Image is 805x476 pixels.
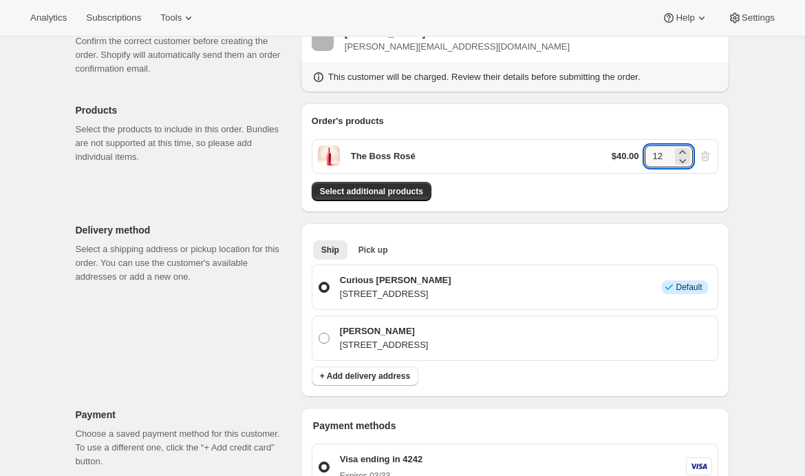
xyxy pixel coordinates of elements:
p: The Boss Rosé [351,149,416,163]
span: Select additional products [320,186,423,197]
span: [PERSON_NAME][EMAIL_ADDRESS][DOMAIN_NAME] [345,41,570,52]
button: + Add delivery address [312,366,418,386]
button: Tools [152,8,204,28]
span: + Add delivery address [320,371,410,382]
span: Settings [742,12,775,23]
button: Settings [720,8,783,28]
p: Select the products to include in this order. Bundles are not supported at this time, so please a... [76,123,290,164]
span: Emily Yuhas [312,29,334,51]
p: Curious [PERSON_NAME] [340,273,451,287]
p: Products [76,103,290,117]
p: Confirm the correct customer before creating the order. Shopify will automatically send them an o... [76,34,290,76]
p: Payment methods [313,419,718,433]
span: Analytics [30,12,67,23]
span: Default [676,282,702,293]
span: Ship [321,245,339,256]
span: Pick up [358,245,388,256]
p: Select a shipping address or pickup location for this order. You can use the customer's available... [76,242,290,284]
span: Order's products [312,116,384,126]
p: $40.00 [612,149,639,163]
p: Delivery method [76,223,290,237]
p: This customer will be charged. Review their details before submitting the order. [328,70,641,84]
p: [PERSON_NAME] [340,324,429,338]
button: Analytics [22,8,75,28]
span: Help [676,12,694,23]
span: Subscriptions [86,12,141,23]
p: Choose a saved payment method for this customer. To use a different one, click the “+ Add credit ... [76,427,290,468]
span: Default Title [318,145,340,167]
p: Visa ending in 4242 [340,453,422,466]
button: Select additional products [312,182,431,201]
p: Payment [76,408,290,422]
p: [STREET_ADDRESS] [340,287,451,301]
button: Help [654,8,716,28]
p: [STREET_ADDRESS] [340,338,429,352]
span: Tools [160,12,182,23]
button: Subscriptions [78,8,149,28]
